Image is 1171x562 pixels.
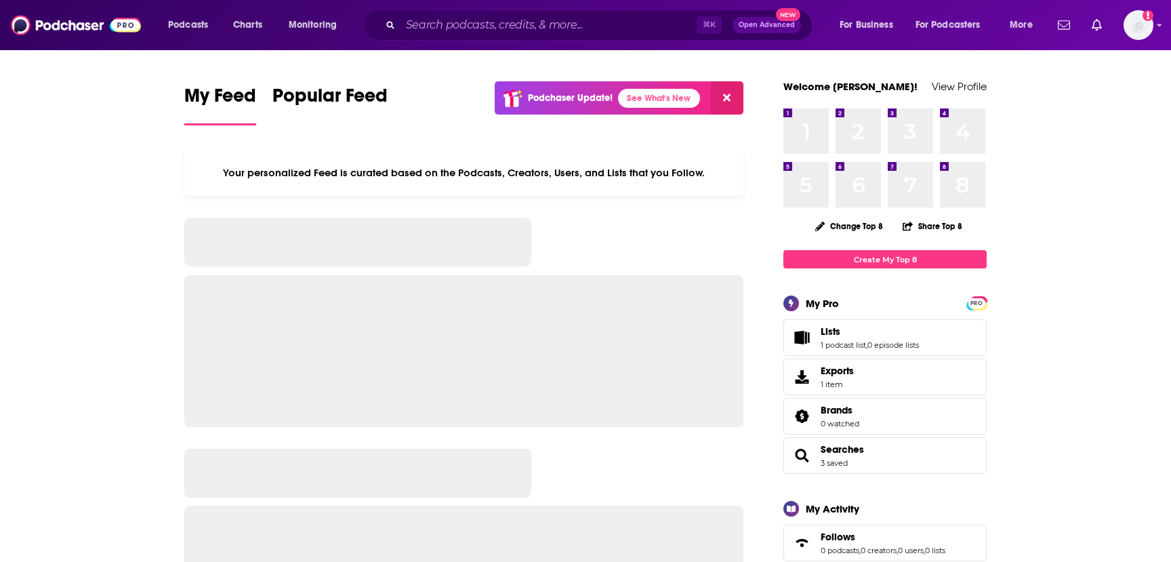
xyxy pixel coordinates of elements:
[783,359,987,395] a: Exports
[821,531,945,543] a: Follows
[618,89,700,108] a: See What's New
[528,92,613,104] p: Podchaser Update!
[776,8,800,21] span: New
[159,14,226,36] button: open menu
[866,340,867,350] span: ,
[821,404,859,416] a: Brands
[184,84,256,115] span: My Feed
[184,150,743,196] div: Your personalized Feed is curated based on the Podcasts, Creators, Users, and Lists that you Follow.
[925,546,945,555] a: 0 lists
[1124,10,1153,40] button: Show profile menu
[821,443,864,456] a: Searches
[783,319,987,356] span: Lists
[821,458,848,468] a: 3 saved
[788,328,815,347] a: Lists
[840,16,893,35] span: For Business
[376,9,825,41] div: Search podcasts, credits, & more...
[1143,10,1153,21] svg: Add a profile image
[400,14,697,36] input: Search podcasts, credits, & more...
[821,325,840,338] span: Lists
[733,17,801,33] button: Open AdvancedNew
[898,546,924,555] a: 0 users
[867,340,919,350] a: 0 episode lists
[821,380,854,389] span: 1 item
[821,419,859,428] a: 0 watched
[821,365,854,377] span: Exports
[902,213,963,239] button: Share Top 8
[821,325,919,338] a: Lists
[806,502,859,515] div: My Activity
[1052,14,1075,37] a: Show notifications dropdown
[916,16,981,35] span: For Podcasters
[168,16,208,35] span: Podcasts
[783,250,987,268] a: Create My Top 8
[821,531,855,543] span: Follows
[272,84,388,115] span: Popular Feed
[1010,16,1033,35] span: More
[1124,10,1153,40] span: Logged in as jenc9678
[1124,10,1153,40] img: User Profile
[907,14,1000,36] button: open menu
[821,546,859,555] a: 0 podcasts
[807,218,891,235] button: Change Top 8
[1000,14,1050,36] button: open menu
[806,297,839,310] div: My Pro
[233,16,262,35] span: Charts
[788,367,815,386] span: Exports
[897,546,898,555] span: ,
[924,546,925,555] span: ,
[968,298,985,308] a: PRO
[184,84,256,125] a: My Feed
[739,22,795,28] span: Open Advanced
[697,16,722,34] span: ⌘ K
[788,446,815,465] a: Searches
[968,298,985,308] span: PRO
[272,84,388,125] a: Popular Feed
[861,546,897,555] a: 0 creators
[783,437,987,474] span: Searches
[788,407,815,426] a: Brands
[783,525,987,561] span: Follows
[783,80,918,93] a: Welcome [PERSON_NAME]!
[1086,14,1107,37] a: Show notifications dropdown
[783,398,987,435] span: Brands
[279,14,354,36] button: open menu
[859,546,861,555] span: ,
[830,14,910,36] button: open menu
[224,14,270,36] a: Charts
[932,80,987,93] a: View Profile
[821,404,852,416] span: Brands
[11,12,141,38] img: Podchaser - Follow, Share and Rate Podcasts
[821,340,866,350] a: 1 podcast list
[289,16,337,35] span: Monitoring
[788,534,815,553] a: Follows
